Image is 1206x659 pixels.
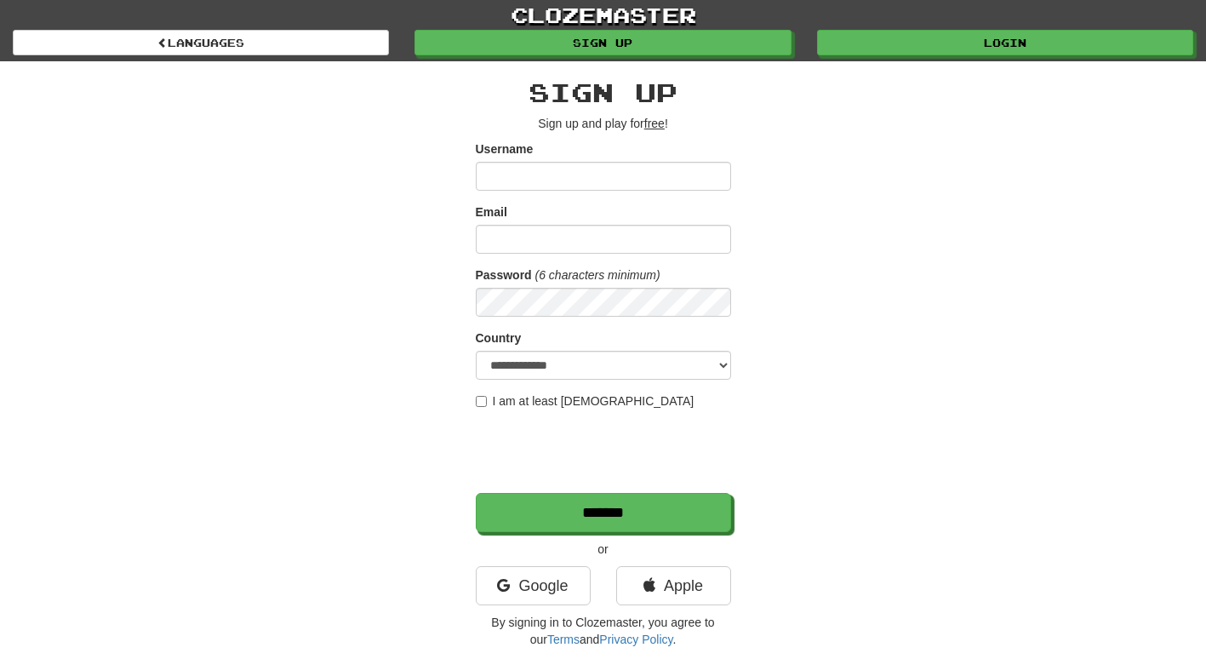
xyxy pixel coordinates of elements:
a: Google [476,566,591,605]
a: Privacy Policy [599,633,672,646]
label: Username [476,140,534,158]
em: (6 characters minimum) [535,268,660,282]
a: Login [817,30,1193,55]
iframe: reCAPTCHA [476,418,734,484]
a: Sign up [414,30,791,55]
label: Country [476,329,522,347]
a: Terms [547,633,580,646]
p: or [476,541,731,558]
h2: Sign up [476,78,731,106]
p: Sign up and play for ! [476,115,731,132]
u: free [644,117,665,130]
label: Password [476,266,532,284]
p: By signing in to Clozemaster, you agree to our and . [476,614,731,648]
a: Apple [616,566,731,605]
label: I am at least [DEMOGRAPHIC_DATA] [476,393,694,410]
input: I am at least [DEMOGRAPHIC_DATA] [476,396,487,407]
a: Languages [13,30,389,55]
label: Email [476,203,507,221]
